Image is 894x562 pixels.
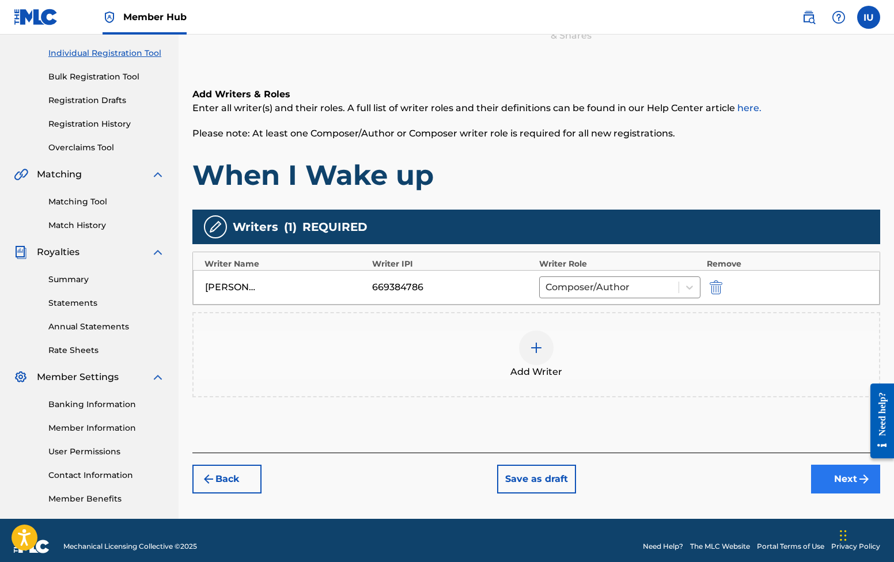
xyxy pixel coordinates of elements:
a: Rate Sheets [48,344,165,356]
img: logo [14,540,50,553]
a: Need Help? [643,541,683,552]
img: Matching [14,168,28,181]
div: Drag [840,518,847,553]
iframe: Resource Center [862,373,894,468]
span: ( 1 ) [284,218,297,236]
a: Match History [48,219,165,231]
img: writers [209,220,222,234]
span: Mechanical Licensing Collective © 2025 [63,541,197,552]
span: Royalties [37,245,79,259]
img: search [802,10,816,24]
a: Portal Terms of Use [757,541,824,552]
img: expand [151,245,165,259]
button: Save as draft [497,465,576,493]
span: Member Settings [37,370,119,384]
a: Individual Registration Tool [48,47,165,59]
div: Writer Role [539,258,701,270]
a: The MLC Website [690,541,750,552]
span: Enter all writer(s) and their roles. A full list of writer roles and their definitions can be fou... [192,102,762,113]
img: add [529,341,543,355]
button: Next [811,465,880,493]
h6: Add Writers & Roles [192,88,880,101]
img: Royalties [14,245,28,259]
img: Member Settings [14,370,28,384]
button: Back [192,465,262,493]
span: Member Hub [123,10,187,24]
img: 7ee5dd4eb1f8a8e3ef2f.svg [202,472,215,486]
a: Privacy Policy [831,541,880,552]
span: Writers [233,218,278,236]
span: REQUIRED [302,218,368,236]
a: Member Benefits [48,493,165,505]
a: Member Information [48,422,165,434]
div: Remove [707,258,869,270]
a: Matching Tool [48,196,165,208]
a: Banking Information [48,398,165,411]
a: Summary [48,274,165,286]
span: Add Writer [510,365,562,379]
div: Help [827,6,850,29]
img: expand [151,168,165,181]
a: Registration History [48,118,165,130]
img: f7272a7cc735f4ea7f67.svg [857,472,871,486]
a: Bulk Registration Tool [48,71,165,83]
a: Registration Drafts [48,94,165,107]
a: Public Search [797,6,820,29]
img: expand [151,370,165,384]
a: Statements [48,297,165,309]
h1: When I Wake up [192,158,880,192]
div: User Menu [857,6,880,29]
a: Annual Statements [48,321,165,333]
img: MLC Logo [14,9,58,25]
iframe: Chat Widget [836,507,894,562]
img: help [832,10,846,24]
a: Overclaims Tool [48,142,165,154]
a: here. [737,102,762,113]
a: Contact Information [48,469,165,481]
div: Writer IPI [372,258,534,270]
img: 12a2ab48e56ec057fbd8.svg [710,280,722,294]
span: Please note: At least one Composer/Author or Composer writer role is required for all new registr... [192,128,675,139]
div: Writer Name [204,258,366,270]
a: User Permissions [48,446,165,458]
span: Matching [37,168,82,181]
img: Top Rightsholder [103,10,116,24]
